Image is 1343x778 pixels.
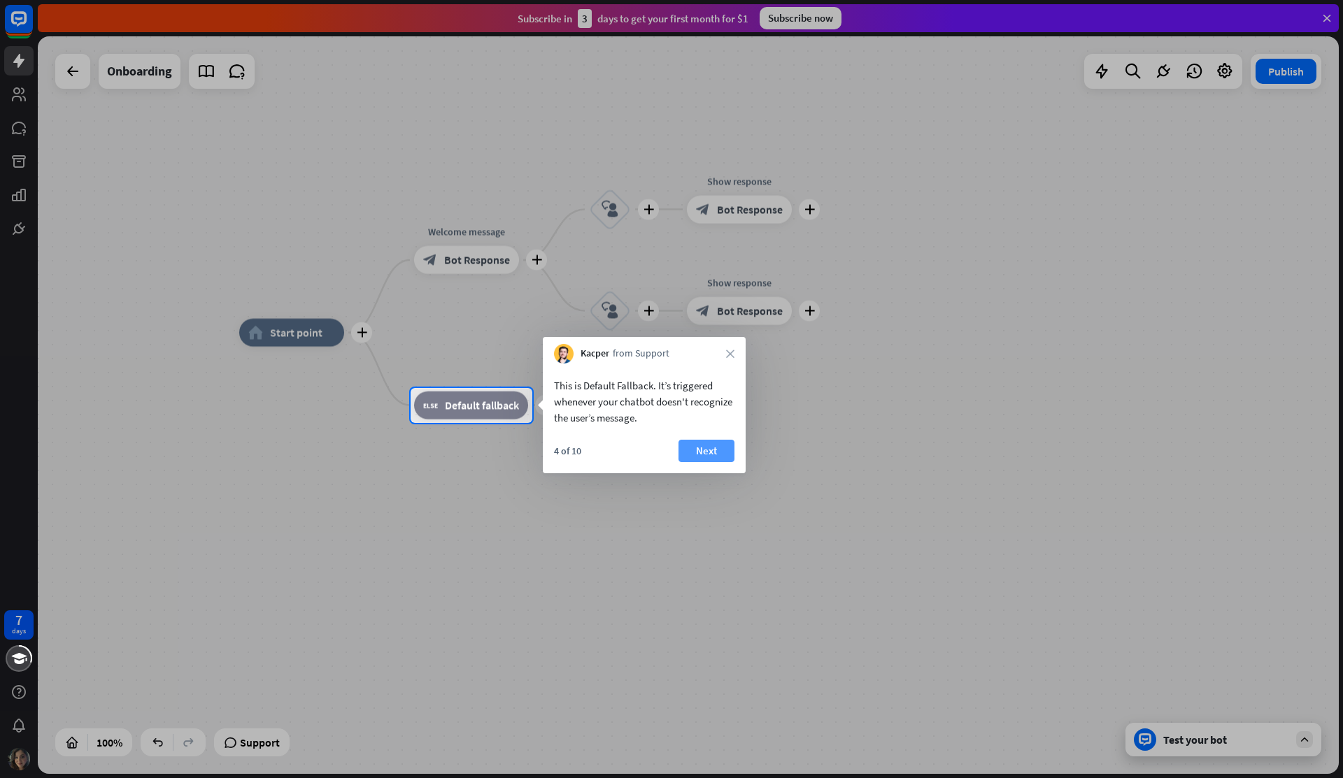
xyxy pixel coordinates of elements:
[554,445,581,457] div: 4 of 10
[726,350,734,358] i: close
[11,6,53,48] button: Open LiveChat chat widget
[613,347,669,361] span: from Support
[445,398,519,412] span: Default fallback
[581,347,609,361] span: Kacper
[678,440,734,462] button: Next
[554,377,734,426] div: This is Default Fallback. It’s triggered whenever your chatbot doesn't recognize the user’s message.
[423,398,438,412] i: block_fallback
